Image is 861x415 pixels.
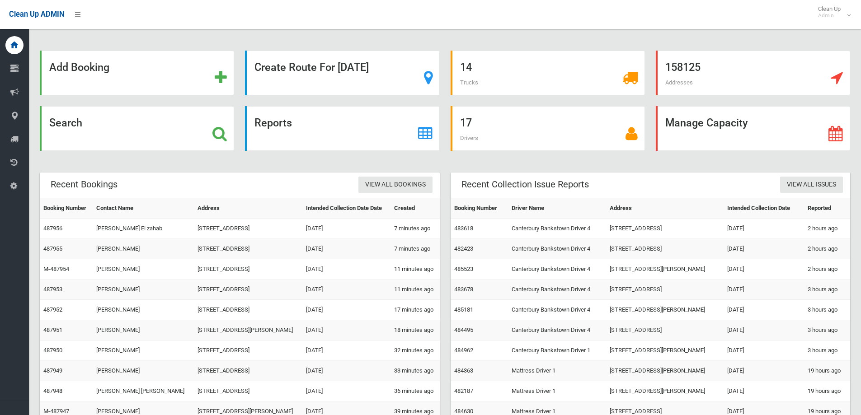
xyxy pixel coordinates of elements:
span: Addresses [665,79,693,86]
td: Canterbury Bankstown Driver 4 [508,320,607,340]
td: Mattress Driver 1 [508,381,607,401]
td: [PERSON_NAME] [PERSON_NAME] [93,381,193,401]
td: 19 hours ago [804,381,850,401]
td: [DATE] [724,361,804,381]
a: 483618 [454,225,473,232]
td: 11 minutes ago [391,259,440,280]
strong: 158125 [665,61,701,74]
a: 483678 [454,286,473,293]
td: 32 minutes ago [391,340,440,361]
td: [DATE] [302,340,391,361]
td: 17 minutes ago [391,300,440,320]
td: [PERSON_NAME] [93,259,193,280]
td: Canterbury Bankstown Driver 4 [508,259,607,280]
td: 3 hours ago [804,280,850,300]
td: [STREET_ADDRESS] [194,361,302,381]
td: [DATE] [724,259,804,280]
td: [PERSON_NAME] [93,300,193,320]
th: Driver Name [508,198,607,219]
td: [DATE] [302,300,391,320]
th: Address [606,198,724,219]
td: [DATE] [724,280,804,300]
td: [PERSON_NAME] [93,280,193,300]
td: [PERSON_NAME] [93,361,193,381]
th: Reported [804,198,850,219]
a: 485181 [454,306,473,313]
a: View All Issues [780,177,843,193]
td: [STREET_ADDRESS] [606,320,724,340]
a: 487948 [43,387,62,394]
td: 3 hours ago [804,300,850,320]
td: [DATE] [302,239,391,259]
a: 484495 [454,326,473,333]
td: [STREET_ADDRESS][PERSON_NAME] [606,340,724,361]
a: 487950 [43,347,62,354]
span: Clean Up ADMIN [9,10,64,19]
td: 2 hours ago [804,239,850,259]
a: 487949 [43,367,62,374]
th: Address [194,198,302,219]
td: [STREET_ADDRESS][PERSON_NAME] [606,259,724,280]
td: [DATE] [302,259,391,280]
a: M-487954 [43,266,69,272]
a: 487956 [43,225,62,232]
td: 11 minutes ago [391,280,440,300]
a: Search [40,106,234,151]
a: 484962 [454,347,473,354]
td: [PERSON_NAME] [93,340,193,361]
a: M-487947 [43,408,69,415]
td: Canterbury Bankstown Driver 4 [508,300,607,320]
th: Booking Number [40,198,93,219]
th: Contact Name [93,198,193,219]
strong: Search [49,117,82,129]
a: 487951 [43,326,62,333]
a: Manage Capacity [656,106,850,151]
span: Clean Up [814,5,850,19]
td: 36 minutes ago [391,381,440,401]
td: [DATE] [724,381,804,401]
td: [STREET_ADDRESS][PERSON_NAME] [606,381,724,401]
a: 158125 Addresses [656,51,850,95]
a: 485523 [454,266,473,272]
strong: Add Booking [49,61,109,74]
td: [STREET_ADDRESS] [194,280,302,300]
td: [DATE] [302,219,391,239]
td: [STREET_ADDRESS] [194,259,302,280]
td: 2 hours ago [804,259,850,280]
a: View All Bookings [358,177,433,193]
a: 484363 [454,367,473,374]
a: 487955 [43,245,62,252]
strong: Reports [254,117,292,129]
td: Mattress Driver 1 [508,361,607,381]
td: [STREET_ADDRESS] [606,280,724,300]
td: Canterbury Bankstown Driver 1 [508,340,607,361]
td: 3 hours ago [804,340,850,361]
td: Canterbury Bankstown Driver 4 [508,280,607,300]
a: Add Booking [40,51,234,95]
td: [STREET_ADDRESS][PERSON_NAME] [194,320,302,340]
td: [PERSON_NAME] El zahab [93,219,193,239]
a: 484630 [454,408,473,415]
a: 14 Trucks [451,51,645,95]
td: 19 hours ago [804,361,850,381]
td: 2 hours ago [804,219,850,239]
strong: Create Route For [DATE] [254,61,369,74]
header: Recent Collection Issue Reports [451,176,600,193]
header: Recent Bookings [40,176,128,193]
td: 33 minutes ago [391,361,440,381]
a: 17 Drivers [451,106,645,151]
strong: Manage Capacity [665,117,748,129]
td: [PERSON_NAME] [93,320,193,340]
strong: 17 [460,117,472,129]
td: [STREET_ADDRESS] [194,239,302,259]
span: Trucks [460,79,478,86]
td: [DATE] [724,219,804,239]
a: Reports [245,106,439,151]
th: Booking Number [451,198,508,219]
th: Intended Collection Date Date [302,198,391,219]
th: Created [391,198,440,219]
td: [STREET_ADDRESS][PERSON_NAME] [606,361,724,381]
td: [STREET_ADDRESS] [606,239,724,259]
td: [DATE] [724,340,804,361]
td: [DATE] [302,361,391,381]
